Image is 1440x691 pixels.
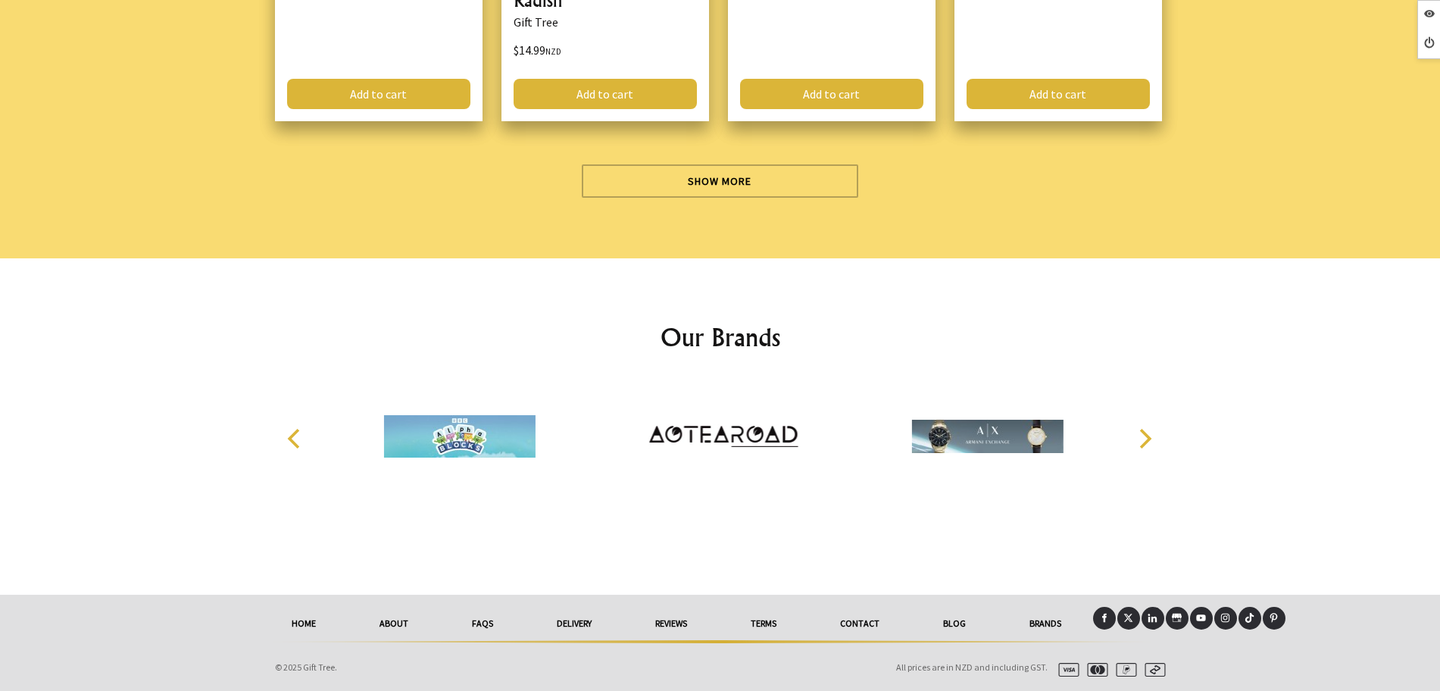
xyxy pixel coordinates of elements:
[1093,607,1116,630] a: Facebook
[514,79,697,109] a: Add to cart
[1117,607,1140,630] a: X (Twitter)
[582,164,858,198] a: Show More
[719,607,808,640] a: Terms
[623,607,719,640] a: reviews
[384,380,536,493] img: Alphablocks
[280,422,313,455] button: Previous
[911,607,998,640] a: Blog
[287,79,470,109] a: Add to cart
[1190,607,1213,630] a: Youtube
[967,79,1150,109] a: Add to cart
[348,607,440,640] a: About
[272,319,1169,355] h2: Our Brands
[808,607,911,640] a: Contact
[1239,607,1261,630] a: Tiktok
[1263,607,1285,630] a: Pinterest
[1214,607,1237,630] a: Instagram
[1142,607,1164,630] a: LinkedIn
[1052,663,1079,677] img: visa.svg
[912,380,1064,493] img: Armani Exchange
[525,607,623,640] a: delivery
[1081,663,1108,677] img: mastercard.svg
[1128,422,1161,455] button: Next
[896,661,1048,673] span: All prices are in NZD and including GST.
[275,661,337,673] span: © 2025 Gift Tree.
[648,380,799,493] img: Aotearoad
[260,607,348,640] a: HOME
[1110,663,1137,677] img: paypal.svg
[998,607,1093,640] a: Brands
[440,607,525,640] a: FAQs
[1139,663,1166,677] img: afterpay.svg
[740,79,923,109] a: Add to cart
